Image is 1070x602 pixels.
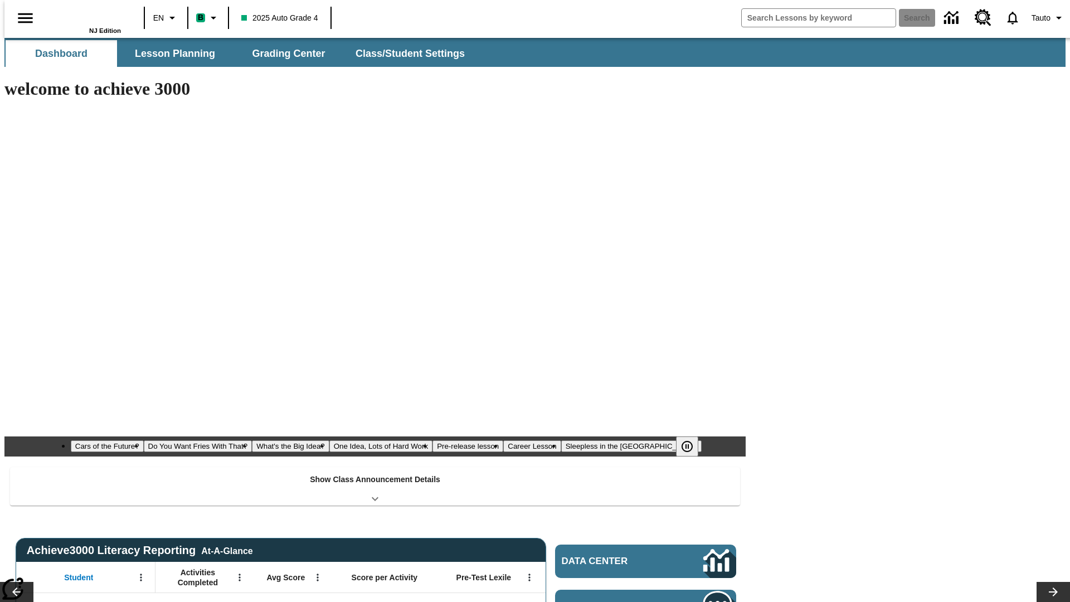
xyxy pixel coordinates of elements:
[456,572,512,582] span: Pre-Test Lexile
[64,572,93,582] span: Student
[676,436,698,457] button: Pause
[48,4,121,34] div: Home
[10,467,740,506] div: Show Class Announcement Details
[309,569,326,586] button: Open Menu
[432,440,503,452] button: Slide 5 Pre-release lesson
[742,9,896,27] input: search field
[252,47,325,60] span: Grading Center
[119,40,231,67] button: Lesson Planning
[148,8,184,28] button: Language: EN, Select a language
[89,27,121,34] span: NJ Edition
[35,47,87,60] span: Dashboard
[233,40,344,67] button: Grading Center
[310,474,440,486] p: Show Class Announcement Details
[266,572,305,582] span: Avg Score
[937,3,968,33] a: Data Center
[9,2,42,35] button: Open side menu
[503,440,561,452] button: Slide 6 Career Lesson
[4,79,746,99] h1: welcome to achieve 3000
[352,572,418,582] span: Score per Activity
[6,40,117,67] button: Dashboard
[27,544,253,557] span: Achieve3000 Literacy Reporting
[192,8,225,28] button: Boost Class color is mint green. Change class color
[201,544,252,556] div: At-A-Glance
[562,556,666,567] span: Data Center
[1037,582,1070,602] button: Lesson carousel, Next
[4,40,475,67] div: SubNavbar
[968,3,998,33] a: Resource Center, Will open in new tab
[135,47,215,60] span: Lesson Planning
[998,3,1027,32] a: Notifications
[1027,8,1070,28] button: Profile/Settings
[561,440,702,452] button: Slide 7 Sleepless in the Animal Kingdom
[329,440,432,452] button: Slide 4 One Idea, Lots of Hard Work
[241,12,318,24] span: 2025 Auto Grade 4
[521,569,538,586] button: Open Menu
[1032,12,1050,24] span: Tauto
[252,440,329,452] button: Slide 3 What's the Big Idea?
[144,440,252,452] button: Slide 2 Do You Want Fries With That?
[347,40,474,67] button: Class/Student Settings
[356,47,465,60] span: Class/Student Settings
[48,5,121,27] a: Home
[4,38,1066,67] div: SubNavbar
[133,569,149,586] button: Open Menu
[555,545,736,578] a: Data Center
[71,440,144,452] button: Slide 1 Cars of the Future?
[676,436,709,457] div: Pause
[161,567,235,588] span: Activities Completed
[231,569,248,586] button: Open Menu
[198,11,203,25] span: B
[153,12,164,24] span: EN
